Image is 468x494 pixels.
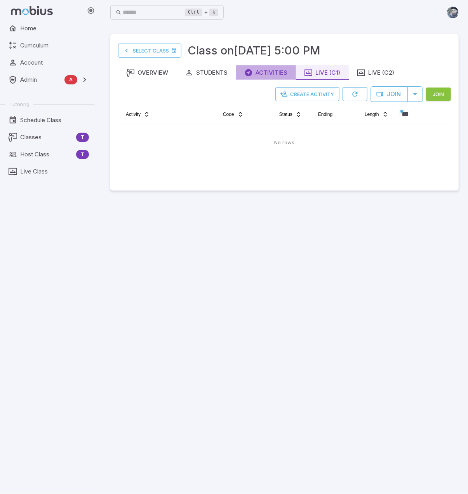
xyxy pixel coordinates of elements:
[447,7,459,18] img: andrew.jpg
[185,8,218,17] div: +
[9,101,30,108] span: Tutoring
[20,150,73,159] span: Host Class
[118,44,181,58] a: Select Class
[20,75,61,84] span: Admin
[188,42,320,59] h3: Class on [DATE] 5:00 PM
[20,116,89,124] span: Schedule Class
[127,68,168,77] div: Overview
[318,111,332,117] span: Ending
[399,108,411,121] button: Column visibility
[245,68,287,77] div: Activities
[371,86,408,102] button: Join
[121,108,155,121] button: Activity
[209,9,218,16] kbd: k
[126,111,141,117] span: Activity
[20,167,89,176] span: Live Class
[275,108,306,121] button: Status
[20,41,89,50] span: Curriculum
[304,68,340,77] div: Live (G1)
[20,24,89,33] span: Home
[64,76,77,84] span: A
[185,68,228,77] div: Students
[360,108,393,121] button: Length
[185,9,202,16] kbd: Ctrl
[76,151,89,158] span: T
[223,111,234,117] span: Code
[426,88,451,101] button: Join
[20,58,89,67] span: Account
[357,68,394,77] div: Live (G2)
[313,108,337,121] button: Ending
[218,108,248,121] button: Code
[279,111,292,117] span: Status
[275,87,339,101] button: Create Activity
[20,133,73,142] span: Classes
[76,133,89,141] span: T
[365,111,379,117] span: Length
[275,139,295,147] p: No rows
